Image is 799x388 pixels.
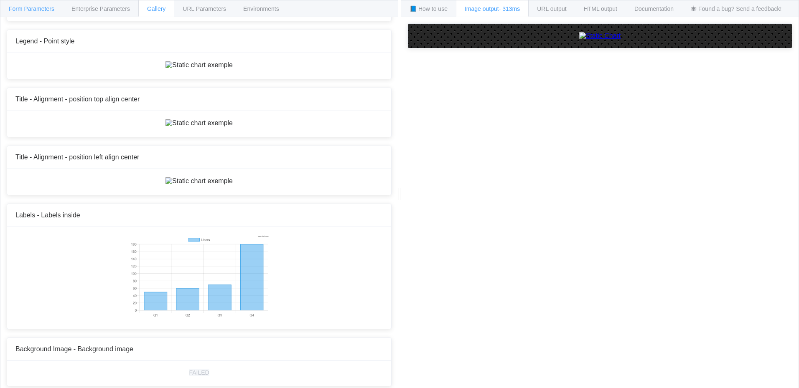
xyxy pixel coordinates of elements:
[243,5,279,12] span: Environments
[183,5,226,12] span: URL Parameters
[165,61,233,69] img: Static chart exemple
[15,38,74,45] span: Legend - Point style
[584,5,617,12] span: HTML output
[165,177,233,185] img: Static chart exemple
[189,369,209,376] div: FAILED
[579,32,621,40] img: Static Chart
[130,235,269,319] img: Static chart exemple
[15,212,80,219] span: Labels - Labels inside
[634,5,674,12] span: Documentation
[499,5,520,12] span: - 313ms
[416,32,784,40] a: Static Chart
[147,5,165,12] span: Gallery
[9,5,54,12] span: Form Parameters
[691,5,781,12] span: 🕷 Found a bug? Send a feedback!
[71,5,130,12] span: Enterprise Parameters
[165,119,233,127] img: Static chart exemple
[537,5,566,12] span: URL output
[15,345,133,353] span: Background Image - Background image
[410,5,448,12] span: 📘 How to use
[15,154,139,161] span: Title - Alignment - position left align center
[465,5,520,12] span: Image output
[15,96,140,103] span: Title - Alignment - position top align center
